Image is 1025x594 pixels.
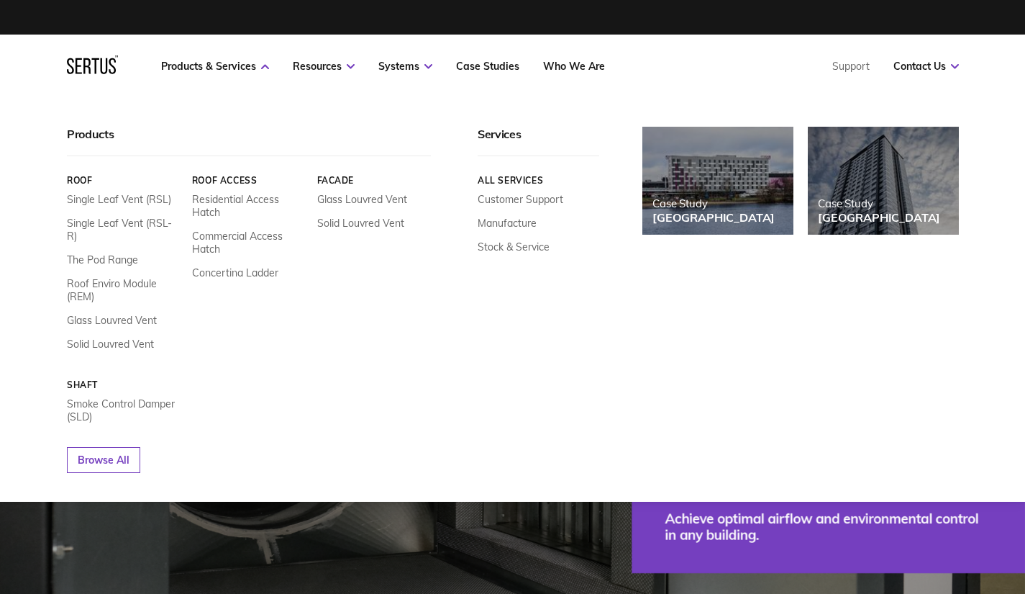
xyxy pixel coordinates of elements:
[191,175,306,186] a: Roof Access
[67,379,181,390] a: Shaft
[67,253,138,266] a: The Pod Range
[642,127,793,235] a: Case Study[GEOGRAPHIC_DATA]
[316,175,431,186] a: Facade
[67,447,140,473] a: Browse All
[67,127,431,156] div: Products
[67,217,181,243] a: Single Leaf Vent (RSL-R)
[67,314,157,327] a: Glass Louvred Vent
[67,175,181,186] a: Roof
[478,127,599,156] div: Services
[478,240,550,253] a: Stock & Service
[818,210,940,225] div: [GEOGRAPHIC_DATA]
[67,397,181,423] a: Smoke Control Damper (SLD)
[893,60,959,73] a: Contact Us
[478,217,537,230] a: Manufacture
[316,217,404,230] a: Solid Louvred Vent
[808,127,959,235] a: Case Study[GEOGRAPHIC_DATA]
[543,60,605,73] a: Who We Are
[316,193,406,206] a: Glass Louvred Vent
[652,197,775,210] div: Case Study
[191,193,306,219] a: Residential Access Hatch
[652,210,775,225] div: [GEOGRAPHIC_DATA]
[478,175,599,186] a: All services
[191,266,278,279] a: Concertina Ladder
[67,193,171,206] a: Single Leaf Vent (RSL)
[818,197,940,210] div: Case Study
[161,60,269,73] a: Products & Services
[191,230,306,256] a: Commercial Access Hatch
[378,60,432,73] a: Systems
[832,60,870,73] a: Support
[67,277,181,303] a: Roof Enviro Module (REM)
[67,338,154,351] a: Solid Louvred Vent
[478,193,563,206] a: Customer Support
[293,60,355,73] a: Resources
[456,60,519,73] a: Case Studies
